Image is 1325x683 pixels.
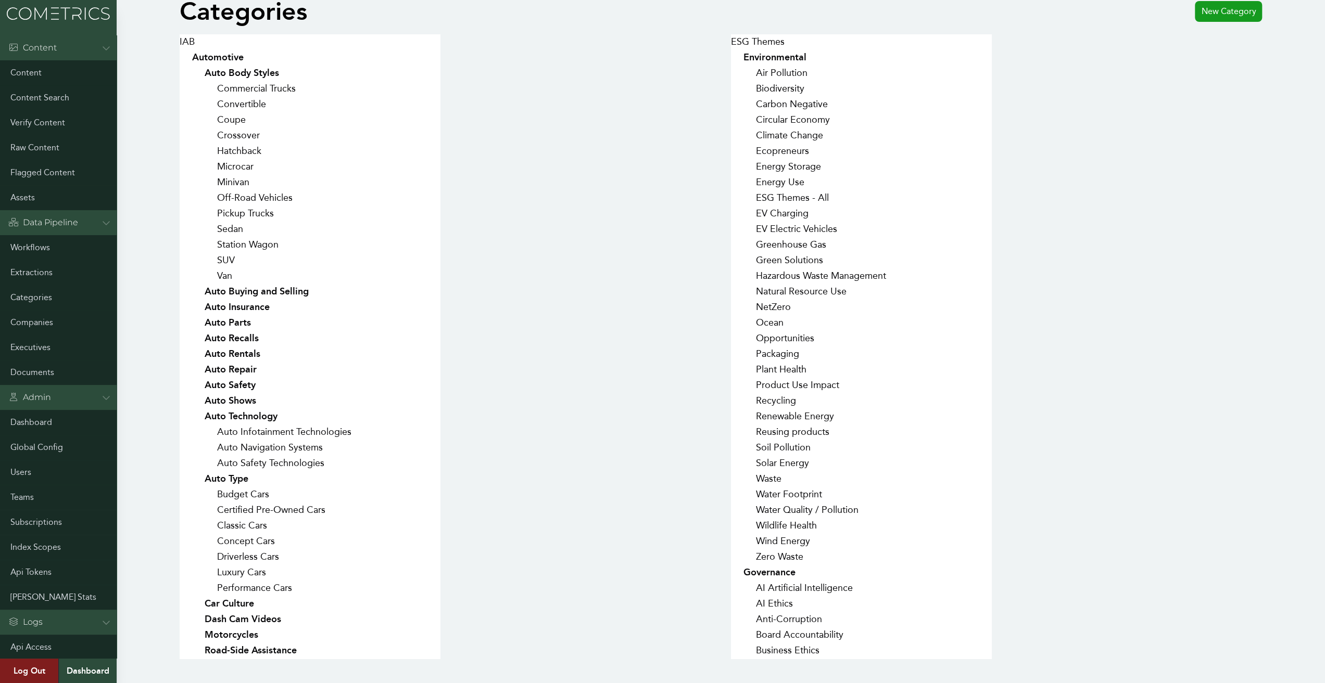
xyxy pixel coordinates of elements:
div: Admin [8,391,51,404]
a: Car Culture [180,598,254,609]
a: Concept Cars [180,535,275,547]
a: Natural Resource Use [731,286,847,297]
a: New Category [1195,1,1262,22]
a: Auto Rentals [180,348,260,359]
a: Ecopreneurs [731,145,809,157]
a: Recycling [731,395,796,406]
a: Waste [731,473,781,484]
a: EV Electric Vehicles [731,223,837,235]
a: Carbon Negative [731,98,828,110]
a: Auto Infotainment Technologies [180,426,351,437]
div: Data Pipeline [8,216,78,229]
a: Ocean [731,317,784,328]
a: Crossover [180,130,260,141]
a: Pickup Trucks [180,208,274,219]
a: Water Footprint [731,488,822,500]
a: Auto Insurance [180,301,270,313]
a: Convertible [180,98,266,110]
a: Van [180,270,232,281]
a: Biodiversity [731,83,804,94]
a: Auto Buying and Selling [180,286,309,297]
a: Business Ethics [731,645,819,656]
div: Logs [8,616,43,628]
a: Hazardous Waste Management [731,270,886,281]
a: SUV [180,254,235,266]
a: Auto Type [180,473,248,484]
a: Driverless Cars [180,551,279,562]
a: Auto Safety Technologies [180,457,324,469]
a: Energy Use [731,176,804,188]
a: Energy Storage [731,161,821,172]
a: Climate Change [731,130,823,141]
a: Water Quality / Pollution [731,504,859,516]
a: NetZero [731,301,791,313]
a: Auto Parts [180,317,251,328]
a: Board Accountability [731,629,843,640]
a: Plant Health [731,364,806,375]
a: ESG Themes - All [731,192,829,203]
a: Minivan [180,176,249,188]
a: Auto Repair [180,364,257,375]
a: Automotive [180,51,244,63]
a: Microcar [180,161,254,172]
a: Performance Cars [180,582,292,594]
a: Auto Shows [180,395,256,406]
a: ESG Themes [731,36,785,47]
a: Commercial Trucks [180,83,296,94]
a: Auto Navigation Systems [180,442,323,453]
a: Product Use Impact [731,379,839,391]
a: Coupe [180,114,246,125]
a: Reusing products [731,426,829,437]
a: Certified Pre-Owned Cars [180,504,325,516]
a: EV Charging [731,208,809,219]
a: Dashboard [58,659,117,683]
a: Greenhouse Gas [731,239,826,250]
a: Station Wagon [180,239,279,250]
a: AI Artificial Intelligence [731,582,853,594]
a: Luxury Cars [180,566,266,578]
a: Motorcycles [180,629,258,640]
a: Environmental [731,51,806,63]
a: Solar Energy [731,457,809,469]
a: Soil Pollution [731,442,811,453]
a: Air Pollution [731,67,807,79]
a: Hatchback [180,145,261,157]
a: Off-Road Vehicles [180,192,293,203]
a: Wind Energy [731,535,810,547]
a: Opportunities [731,332,814,344]
a: Zero Waste [731,551,803,562]
a: Dash Cam Videos [180,613,281,625]
a: Packaging [731,348,799,359]
a: Auto Safety [180,379,256,391]
a: Renewable Energy [731,410,834,422]
a: Auto Body Styles [180,67,279,79]
a: Circular Economy [731,114,830,125]
a: AI Ethics [731,598,793,609]
a: Wildlife Health [731,520,817,531]
a: Anti-Corruption [731,613,822,625]
a: Road-Side Assistance [180,645,297,656]
a: Auto Technology [180,410,277,422]
a: Budget Cars [180,488,269,500]
div: Content [8,42,57,54]
a: Auto Recalls [180,332,259,344]
a: Governance [731,566,796,578]
a: Green Solutions [731,254,823,266]
a: Classic Cars [180,520,267,531]
a: IAB [180,36,195,47]
a: Sedan [180,223,243,235]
